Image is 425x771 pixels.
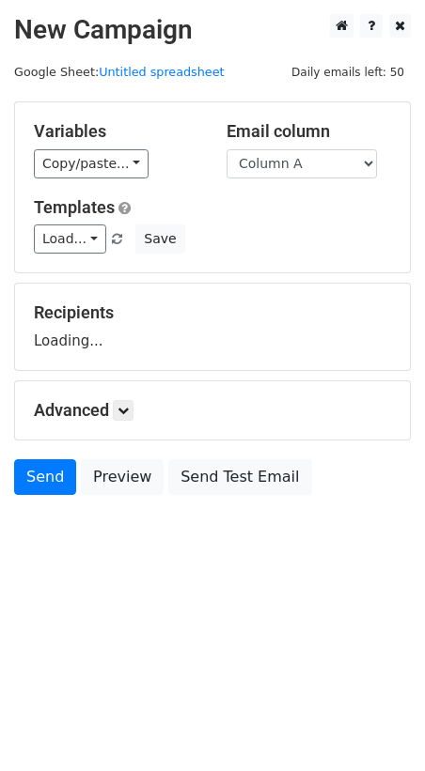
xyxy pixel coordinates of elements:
[34,224,106,254] a: Load...
[135,224,184,254] button: Save
[34,121,198,142] h5: Variables
[14,14,411,46] h2: New Campaign
[14,459,76,495] a: Send
[285,65,411,79] a: Daily emails left: 50
[168,459,311,495] a: Send Test Email
[34,149,149,178] a: Copy/paste...
[34,302,391,351] div: Loading...
[14,65,225,79] small: Google Sheet:
[285,62,411,83] span: Daily emails left: 50
[81,459,164,495] a: Preview
[34,400,391,421] h5: Advanced
[34,302,391,323] h5: Recipients
[227,121,391,142] h5: Email column
[99,65,224,79] a: Untitled spreadsheet
[34,197,115,217] a: Templates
